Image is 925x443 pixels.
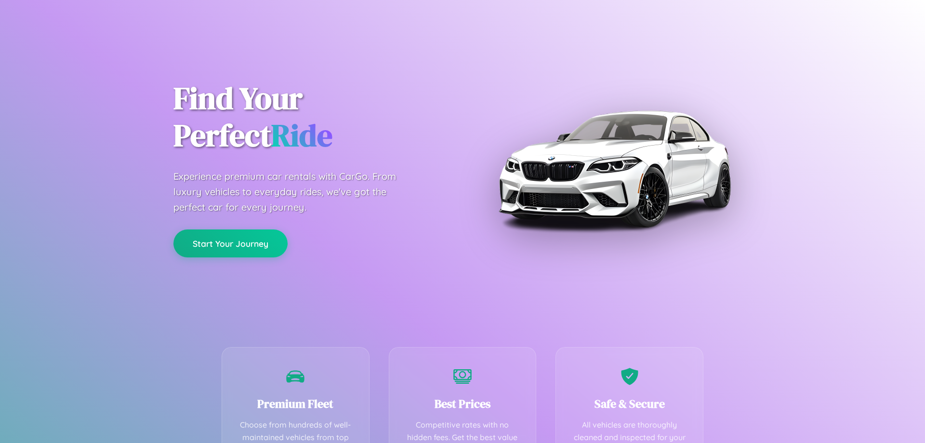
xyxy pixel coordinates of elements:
[173,229,288,257] button: Start Your Journey
[570,396,688,412] h3: Safe & Secure
[271,114,332,156] span: Ride
[494,48,735,289] img: Premium BMW car rental vehicle
[404,396,522,412] h3: Best Prices
[237,396,355,412] h3: Premium Fleet
[173,169,414,215] p: Experience premium car rentals with CarGo. From luxury vehicles to everyday rides, we've got the ...
[173,80,448,154] h1: Find Your Perfect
